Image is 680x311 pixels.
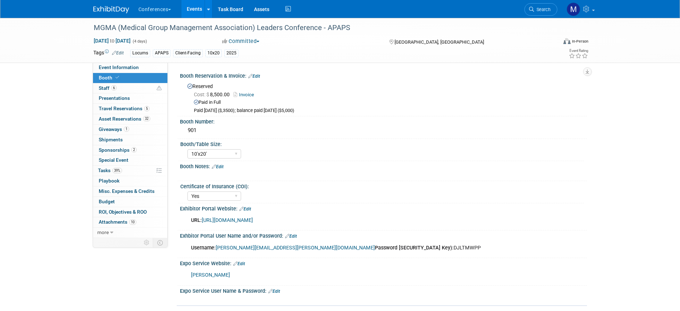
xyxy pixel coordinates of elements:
[216,245,375,251] a: [PERSON_NAME][EMAIL_ADDRESS][PERSON_NAME][DOMAIN_NAME]
[180,71,587,80] div: Booth Reservation & Invoice:
[180,181,584,190] div: Certificate of Insurance (COI):
[99,188,155,194] span: Misc. Expenses & Credits
[180,286,587,295] div: Expo Service User Name & Password:
[93,166,167,176] a: Tasks39%
[132,39,147,44] span: (4 days)
[93,6,129,13] img: ExhibitDay
[233,261,245,266] a: Edit
[99,64,139,70] span: Event Information
[93,186,167,196] a: Misc. Expenses & Credits
[93,93,167,103] a: Presentations
[93,197,167,207] a: Budget
[153,49,171,57] div: APAPS
[99,219,136,225] span: Attachments
[124,126,129,132] span: 1
[109,38,116,44] span: to
[239,206,251,212] a: Edit
[194,108,582,114] div: Paid [DATE] ($,3500); balance paid [DATE] ($5,000)
[144,106,150,111] span: 5
[153,238,167,247] td: Toggle Event Tabs
[97,229,109,235] span: more
[395,39,484,45] span: [GEOGRAPHIC_DATA], [GEOGRAPHIC_DATA]
[375,245,454,251] b: Password [SECURITY_DATA] Key):
[91,21,547,34] div: MGMA (Medical Group Management Association) Leaders Conference - APAPS
[112,168,122,173] span: 39%
[191,217,202,223] b: URL:
[524,3,557,16] a: Search
[143,116,150,121] span: 32
[180,258,587,267] div: Expo Service Website:
[99,209,147,215] span: ROI, Objectives & ROO
[93,228,167,238] a: more
[93,125,167,135] a: Giveaways1
[180,230,587,240] div: Exhbitor Portal User Name and/or Password:
[180,116,587,125] div: Booth Number:
[268,289,280,294] a: Edit
[111,85,117,91] span: 6
[112,50,124,55] a: Edit
[129,219,136,225] span: 10
[185,81,582,114] div: Reserved
[205,49,222,57] div: 10x20
[93,176,167,186] a: Playbook
[180,161,587,170] div: Booth Notes:
[180,139,584,148] div: Booth/Table Size:
[99,116,150,122] span: Asset Reservations
[93,217,167,227] a: Attachments10
[569,49,588,53] div: Event Rating
[93,135,167,145] a: Shipments
[99,157,128,163] span: Special Event
[194,92,210,97] span: Cost: $
[93,155,167,165] a: Special Event
[99,95,130,101] span: Presentations
[180,203,587,213] div: Exhibitor Portal Website:
[99,106,150,111] span: Travel Reservations
[99,126,129,132] span: Giveaways
[116,76,119,79] i: Booth reservation complete
[173,49,203,57] div: Client-Facing
[248,74,260,79] a: Edit
[194,92,233,97] span: 8,500.00
[563,38,571,44] img: Format-Inperson.png
[186,241,508,255] div: DJLTMWPP
[93,207,167,217] a: ROI, Objectives & ROO
[194,99,582,106] div: Paid in Full
[572,39,588,44] div: In-Person
[93,145,167,155] a: Sponsorships2
[224,49,239,57] div: 2025
[93,49,124,57] td: Tags
[99,199,115,204] span: Budget
[99,85,117,91] span: Staff
[99,147,137,153] span: Sponsorships
[93,38,131,44] span: [DATE] [DATE]
[191,245,216,251] b: Username:
[202,217,253,223] a: [URL][DOMAIN_NAME]
[157,85,162,92] span: Potential Scheduling Conflict -- at least one attendee is tagged in another overlapping event.
[515,37,589,48] div: Event Format
[220,38,262,45] button: Committed
[99,75,121,81] span: Booth
[98,167,122,173] span: Tasks
[93,83,167,93] a: Staff6
[99,137,123,142] span: Shipments
[534,7,551,12] span: Search
[93,63,167,73] a: Event Information
[93,73,167,83] a: Booth
[141,238,153,247] td: Personalize Event Tab Strip
[212,164,224,169] a: Edit
[131,147,137,152] span: 2
[234,92,258,97] a: Invoice
[93,114,167,124] a: Asset Reservations32
[185,125,582,136] div: 901
[93,104,167,114] a: Travel Reservations5
[130,49,150,57] div: Locums
[191,272,230,278] a: [PERSON_NAME]
[567,3,580,16] img: Marygrace LeGros
[99,178,119,184] span: Playbook
[285,234,297,239] a: Edit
